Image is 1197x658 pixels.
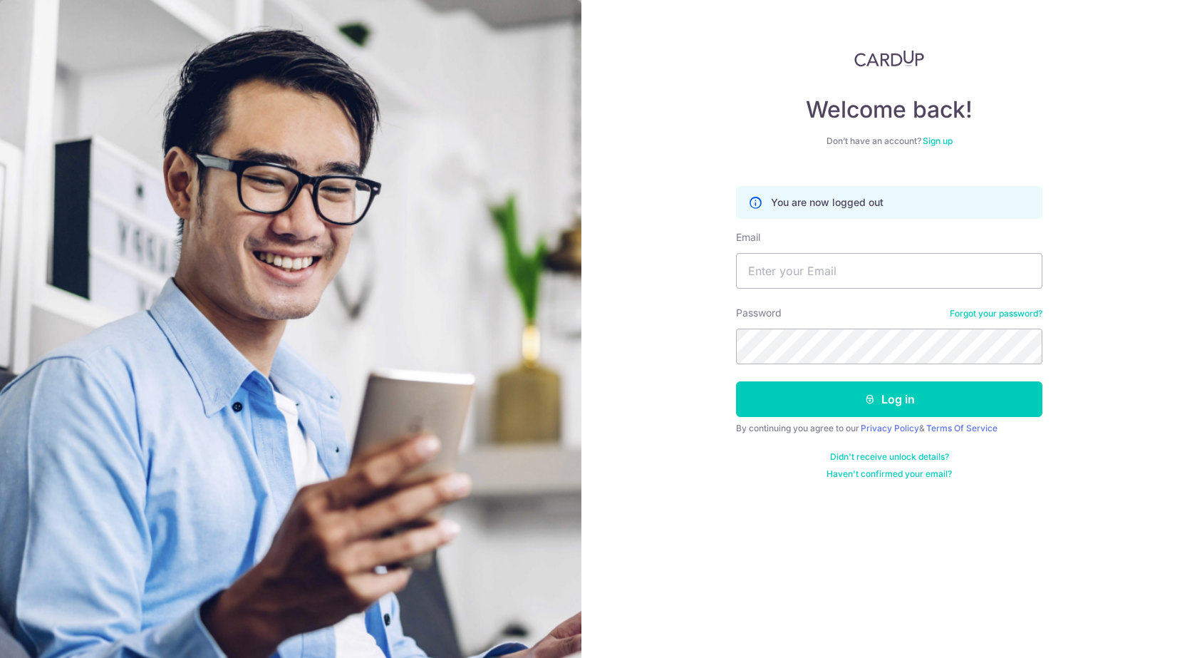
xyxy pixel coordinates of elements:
[926,423,997,433] a: Terms Of Service
[830,451,949,463] a: Didn't receive unlock details?
[771,195,883,210] p: You are now logged out
[950,308,1042,319] a: Forgot your password?
[736,135,1042,147] div: Don’t have an account?
[923,135,953,146] a: Sign up
[736,96,1042,124] h4: Welcome back!
[736,306,782,320] label: Password
[854,50,924,67] img: CardUp Logo
[826,468,952,480] a: Haven't confirmed your email?
[736,253,1042,289] input: Enter your Email
[861,423,919,433] a: Privacy Policy
[736,230,760,245] label: Email
[736,381,1042,417] button: Log in
[736,423,1042,434] div: By continuing you agree to our &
